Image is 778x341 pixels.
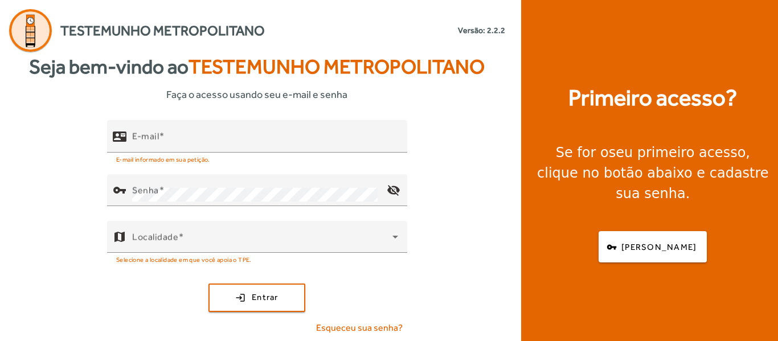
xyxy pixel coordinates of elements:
mat-label: E-mail [132,130,159,141]
button: [PERSON_NAME] [599,231,707,262]
span: [PERSON_NAME] [621,241,697,254]
mat-label: Localidade [132,231,178,242]
span: Faça o acesso usando seu e-mail e senha [166,87,347,102]
img: Logo Agenda [9,9,52,52]
mat-hint: E-mail informado em sua petição. [116,153,210,165]
strong: Primeiro acesso? [568,81,737,115]
mat-icon: vpn_key [113,183,126,197]
strong: seu primeiro acesso [609,145,746,161]
span: Testemunho Metropolitano [60,20,265,41]
mat-label: Senha [132,184,159,195]
mat-icon: contact_mail [113,129,126,143]
mat-icon: visibility_off [380,176,407,204]
strong: Seja bem-vindo ao [29,52,485,82]
span: Testemunho Metropolitano [189,55,485,78]
span: Esqueceu sua senha? [316,321,403,335]
div: Se for o , clique no botão abaixo e cadastre sua senha. [535,142,771,204]
small: Versão: 2.2.2 [458,24,505,36]
mat-icon: map [113,230,126,244]
button: Entrar [208,284,305,312]
span: Entrar [252,291,279,304]
mat-hint: Selecione a localidade em que você apoia o TPE. [116,253,252,265]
